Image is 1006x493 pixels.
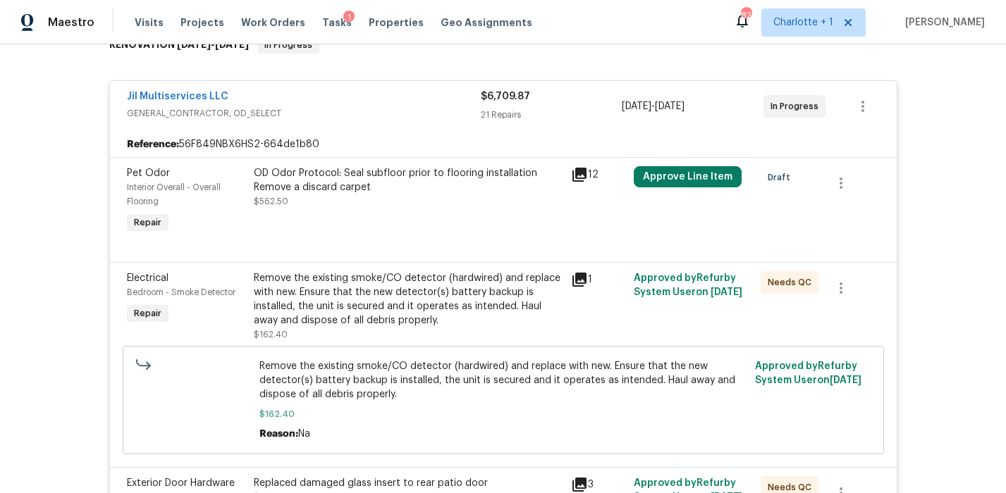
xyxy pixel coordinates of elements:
span: Na [298,429,310,439]
span: Electrical [127,273,168,283]
span: Pet Odor [127,168,170,178]
span: [PERSON_NAME] [900,15,985,30]
div: 12 [571,166,626,183]
div: Remove the existing smoke/CO detector (hardwired) and replace with new. Ensure that the new detec... [254,271,563,327]
h6: RENOVATION [109,37,249,54]
span: In Progress [771,99,824,113]
div: 1 [571,271,626,288]
span: Properties [369,15,424,30]
span: $562.50 [254,197,288,206]
div: 82 [741,8,751,23]
span: In Progress [259,38,318,52]
span: Exterior Door Hardware [127,478,235,488]
b: Reference: [127,137,179,151]
span: $162.40 [254,330,288,339]
span: Bedroom - Smoke Detector [127,288,235,297]
span: Work Orders [241,15,305,30]
span: Reason: [259,429,298,439]
span: $162.40 [259,407,747,421]
span: Approved by Refurby System User on [634,273,742,297]
span: Needs QC [768,275,817,289]
div: 1 [343,11,355,25]
span: [DATE] [830,375,861,385]
div: OD Odor Protocol: Seal subfloor prior to flooring installation Remove a discard carpet [254,166,563,194]
span: Interior Overall - Overall Flooring [127,183,221,206]
span: [DATE] [711,287,742,297]
div: 3 [571,476,626,493]
span: GENERAL_CONTRACTOR, OD_SELECT [127,106,481,120]
span: Repair [128,216,167,230]
span: Geo Assignments [441,15,532,30]
span: - [622,99,685,113]
span: - [177,39,249,49]
span: [DATE] [215,39,249,49]
span: [DATE] [177,39,211,49]
span: Approved by Refurby System User on [755,361,861,385]
span: Remove the existing smoke/CO detector (hardwired) and replace with new. Ensure that the new detec... [259,359,747,401]
span: [DATE] [655,101,685,111]
span: Draft [768,170,796,185]
span: Maestro [48,15,94,30]
div: Replaced damaged glass insert to rear patio door [254,476,563,490]
div: 21 Repairs [481,108,622,122]
span: [DATE] [622,101,651,111]
span: Visits [135,15,164,30]
span: Tasks [322,18,352,27]
button: Approve Line Item [634,166,742,187]
div: RENOVATION [DATE]-[DATE]In Progress [105,23,902,68]
span: Projects [180,15,224,30]
a: Jil Multiservices LLC [127,92,228,101]
div: 56F849NBX6HS2-664de1b80 [110,132,897,157]
span: $6,709.87 [481,92,530,101]
span: Repair [128,306,167,320]
span: Charlotte + 1 [773,15,833,30]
